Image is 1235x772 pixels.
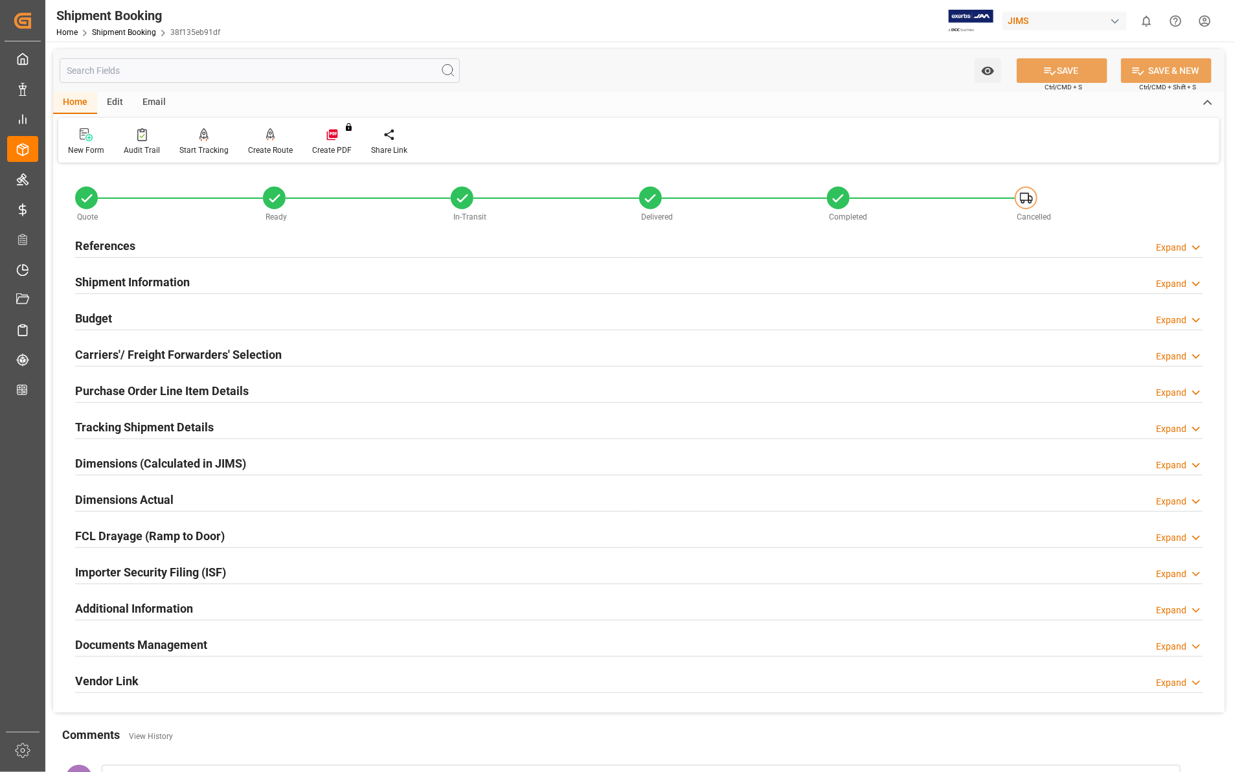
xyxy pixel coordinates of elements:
[53,92,97,114] div: Home
[133,92,176,114] div: Email
[1156,350,1186,363] div: Expand
[75,273,190,291] h2: Shipment Information
[641,212,673,221] span: Delivered
[975,58,1001,83] button: open menu
[1139,82,1196,92] span: Ctrl/CMD + Shift + S
[75,310,112,327] h2: Budget
[1017,58,1107,83] button: SAVE
[97,92,133,114] div: Edit
[1156,386,1186,400] div: Expand
[1017,212,1051,221] span: Cancelled
[829,212,867,221] span: Completed
[1045,82,1082,92] span: Ctrl/CMD + S
[56,6,220,25] div: Shipment Booking
[75,527,225,545] h2: FCL Drayage (Ramp to Door)
[266,212,287,221] span: Ready
[75,346,282,363] h2: Carriers'/ Freight Forwarders' Selection
[1156,676,1186,690] div: Expand
[1156,531,1186,545] div: Expand
[1156,277,1186,291] div: Expand
[1156,313,1186,327] div: Expand
[75,382,249,400] h2: Purchase Order Line Item Details
[75,636,207,653] h2: Documents Management
[453,212,486,221] span: In-Transit
[1156,604,1186,617] div: Expand
[75,418,214,436] h2: Tracking Shipment Details
[1156,495,1186,508] div: Expand
[1161,6,1190,36] button: Help Center
[75,491,174,508] h2: Dimensions Actual
[68,144,104,156] div: New Form
[75,455,246,472] h2: Dimensions (Calculated in JIMS)
[78,212,98,221] span: Quote
[92,28,156,37] a: Shipment Booking
[129,732,173,741] a: View History
[1156,422,1186,436] div: Expand
[1156,459,1186,472] div: Expand
[1003,8,1132,33] button: JIMS
[75,563,226,581] h2: Importer Security Filing (ISF)
[371,144,407,156] div: Share Link
[56,28,78,37] a: Home
[75,672,139,690] h2: Vendor Link
[75,237,135,255] h2: References
[248,144,293,156] div: Create Route
[1132,6,1161,36] button: show 0 new notifications
[179,144,229,156] div: Start Tracking
[62,726,120,744] h2: Comments
[949,10,993,32] img: Exertis%20JAM%20-%20Email%20Logo.jpg_1722504956.jpg
[1156,640,1186,653] div: Expand
[1121,58,1212,83] button: SAVE & NEW
[1003,12,1127,30] div: JIMS
[1156,241,1186,255] div: Expand
[1156,567,1186,581] div: Expand
[75,600,193,617] h2: Additional Information
[60,58,460,83] input: Search Fields
[124,144,160,156] div: Audit Trail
